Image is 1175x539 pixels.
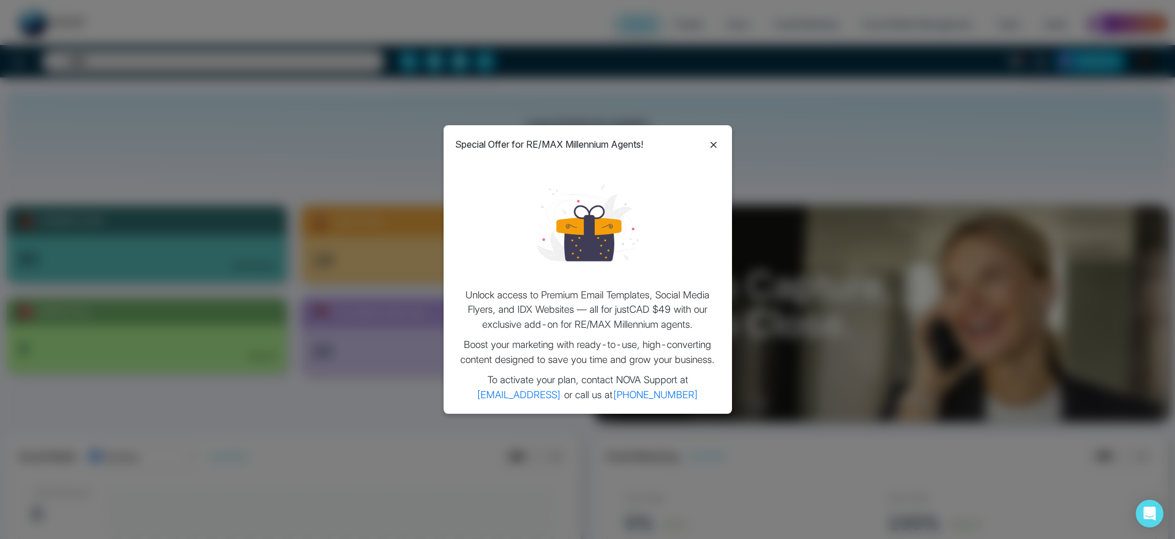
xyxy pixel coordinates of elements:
[455,338,720,367] p: Boost your marketing with ready-to-use, high-converting content designed to save you time and gro...
[455,373,720,402] p: To activate your plan, contact NOVA Support at or call us at
[455,288,720,332] p: Unlock access to Premium Email Templates, Social Media Flyers, and IDX Websites — all for just CA...
[613,389,699,400] a: [PHONE_NUMBER]
[537,172,638,273] img: loading
[455,137,643,151] p: Special Offer for RE/MAX Millennium Agents!
[476,389,561,400] a: [EMAIL_ADDRESS]
[1136,500,1163,527] div: Open Intercom Messenger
